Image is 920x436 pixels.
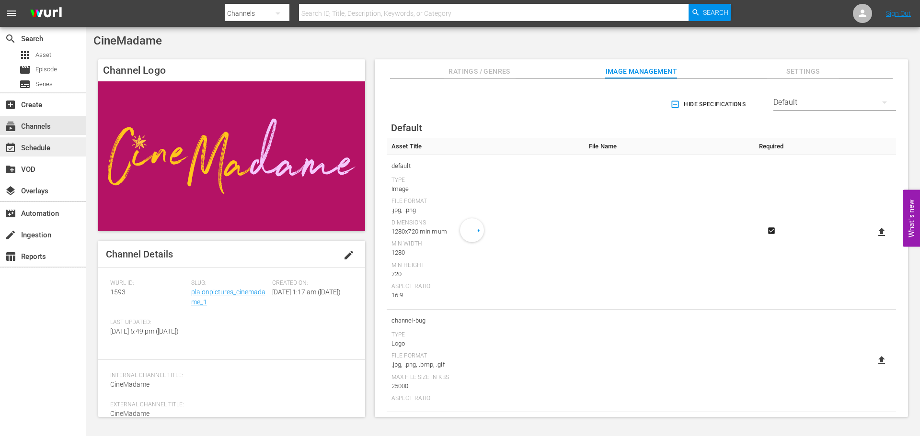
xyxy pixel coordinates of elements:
div: File Format [391,198,579,205]
span: Automation [5,208,16,219]
span: Slug: [191,279,267,287]
span: Internal Channel Title: [110,372,348,380]
span: CineMadame [110,380,149,388]
span: Settings [767,66,839,78]
span: Episode [35,65,57,74]
span: External Channel Title: [110,401,348,409]
button: Hide Specifications [668,91,749,118]
span: Channel Details [106,248,173,260]
span: Wurl ID: [110,279,186,287]
div: Min Width [391,240,579,248]
span: default [391,160,579,172]
span: CineMadame [93,34,162,47]
button: Search [689,4,731,21]
th: Asset Title [387,138,584,155]
div: File Format [391,352,579,360]
span: Asset [35,50,51,60]
div: 1280x720 minimum [391,227,579,236]
div: Image [391,184,579,194]
span: VOD [5,164,16,175]
span: Default [391,122,422,134]
span: [DATE] 5:49 pm ([DATE]) [110,327,179,335]
div: 1280 [391,248,579,257]
img: ans4CAIJ8jUAAAAAAAAAAAAAAAAAAAAAAAAgQb4GAAAAAAAAAAAAAAAAAAAAAAAAJMjXAAAAAAAAAAAAAAAAAAAAAAAAgAT5G... [23,2,69,25]
span: Schedule [5,142,16,154]
span: Search [5,33,16,45]
div: 25000 [391,381,579,391]
span: Overlays [5,185,16,197]
div: Dimensions [391,219,579,227]
th: File Name [584,138,750,155]
th: Required [750,138,792,155]
div: Default [773,89,896,116]
img: CineMadame [98,81,365,231]
div: 16:9 [391,291,579,300]
span: Ingestion [5,229,16,241]
div: .jpg, .png, .bmp, .gif [391,360,579,369]
span: CineMadame [110,410,149,417]
span: edit [343,249,355,261]
span: channel-bug [391,314,579,327]
div: .jpg, .png [391,205,579,215]
span: Image Management [605,66,677,78]
span: Channels [5,121,16,132]
div: Min Height [391,262,579,269]
div: Type [391,331,579,339]
span: Asset [19,49,31,61]
span: Episode [19,64,31,76]
a: Sign Out [886,10,911,17]
svg: Required [766,226,777,235]
span: Series [35,79,53,89]
span: Reports [5,251,16,262]
span: Created On: [272,279,348,287]
div: Logo [391,339,579,348]
button: Open Feedback Widget [903,190,920,246]
span: Last Updated: [110,319,186,326]
span: Hide Specifications [672,100,746,110]
span: Search [703,4,728,21]
span: 1593 [110,288,126,296]
div: Aspect Ratio [391,395,579,402]
span: Bits Tile [391,417,579,429]
div: 720 [391,269,579,279]
span: Ratings / Genres [444,66,516,78]
span: [DATE] 1:17 am ([DATE]) [272,288,341,296]
span: Create [5,99,16,111]
span: menu [6,8,17,19]
h4: Channel Logo [98,59,365,81]
span: Series [19,78,31,90]
div: Type [391,177,579,184]
div: Max File Size In Kbs [391,374,579,381]
a: plaionpictures_cinemadame_1 [191,288,265,306]
button: edit [337,244,360,267]
div: Aspect Ratio [391,283,579,291]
